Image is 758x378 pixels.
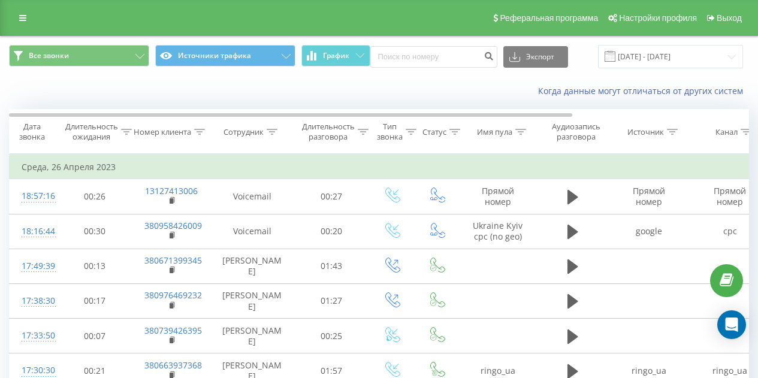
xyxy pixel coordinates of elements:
[294,249,369,283] td: 01:43
[144,220,202,231] a: 380958426009
[715,127,738,137] div: Канал
[29,51,69,61] span: Все звонки
[210,319,294,353] td: [PERSON_NAME]
[477,127,512,137] div: Имя пула
[155,45,295,66] button: Источники трафика
[302,122,355,142] div: Длительность разговора
[144,289,202,301] a: 380976469232
[22,289,46,313] div: 17:38:30
[294,214,369,249] td: 00:20
[58,214,132,249] td: 00:30
[459,179,537,214] td: Прямой номер
[500,13,598,23] span: Реферальная программа
[503,46,568,68] button: Экспорт
[22,185,46,208] div: 18:57:16
[65,122,118,142] div: Длительность ожидания
[609,214,690,249] td: google
[144,325,202,336] a: 380739426395
[210,249,294,283] td: [PERSON_NAME]
[717,310,746,339] div: Open Intercom Messenger
[22,324,46,347] div: 17:33:50
[294,179,369,214] td: 00:27
[422,127,446,137] div: Статус
[58,179,132,214] td: 00:26
[609,179,690,214] td: Прямой номер
[547,122,605,142] div: Аудиозапись разговора
[224,127,264,137] div: Сотрудник
[459,214,537,249] td: Ukraine Kyiv cpc (no geo)
[294,319,369,353] td: 00:25
[58,319,132,353] td: 00:07
[717,13,742,23] span: Выход
[210,214,294,249] td: Voicemail
[144,359,202,371] a: 380663937368
[22,255,46,278] div: 17:49:39
[145,185,198,196] a: 13127413006
[538,85,749,96] a: Когда данные могут отличаться от других систем
[627,127,664,137] div: Источник
[10,122,54,142] div: Дата звонка
[619,13,697,23] span: Настройки профиля
[301,45,370,66] button: График
[58,283,132,318] td: 00:17
[58,249,132,283] td: 00:13
[294,283,369,318] td: 01:27
[9,45,149,66] button: Все звонки
[210,179,294,214] td: Voicemail
[377,122,403,142] div: Тип звонка
[22,220,46,243] div: 18:16:44
[323,52,349,60] span: График
[134,127,191,137] div: Номер клиента
[210,283,294,318] td: [PERSON_NAME]
[370,46,497,68] input: Поиск по номеру
[144,255,202,266] a: 380671399345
